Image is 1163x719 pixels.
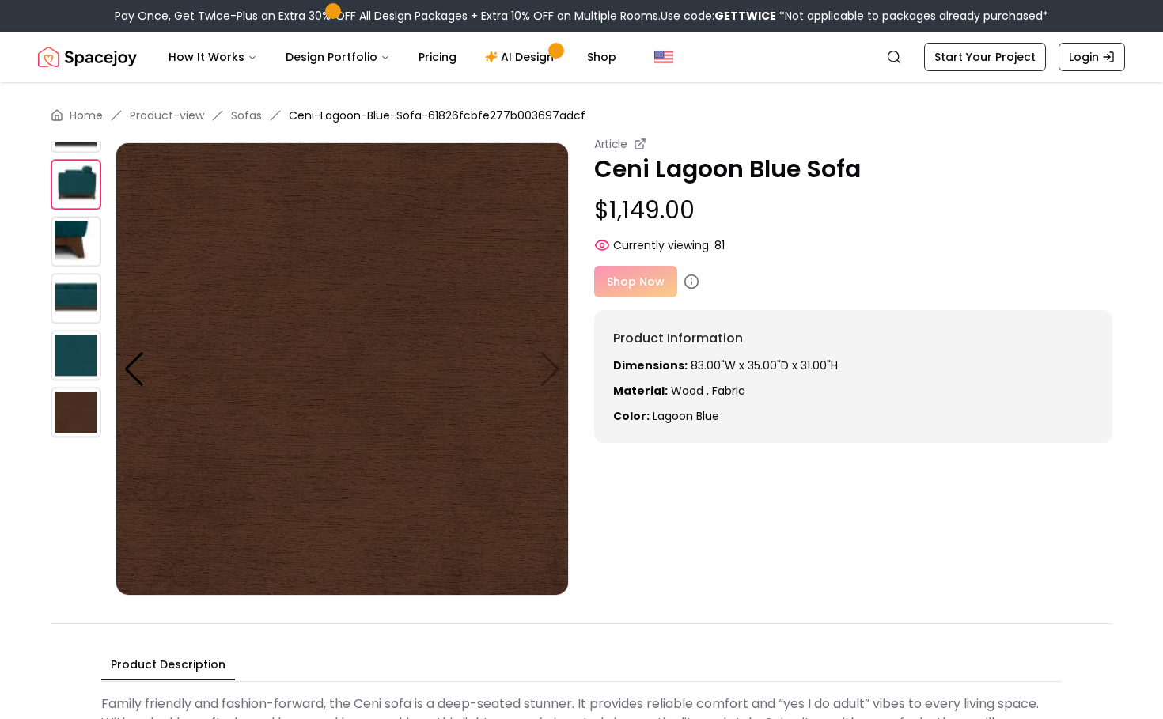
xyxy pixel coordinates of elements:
img: https://storage.googleapis.com/spacejoy-main/assets/61826fcbfe277b003697adcf/product_2_pe8k1p0n2998 [116,142,569,596]
a: Sofas [231,108,262,123]
strong: Color: [613,408,650,424]
button: Product Description [101,650,235,680]
button: How It Works [156,41,270,73]
span: *Not applicable to packages already purchased* [776,8,1048,24]
span: Ceni-Lagoon-Blue-Sofa-61826fcbfe277b003697adcf [289,108,585,123]
img: https://storage.googleapis.com/spacejoy-main/assets/61826fcbfe277b003697adcf/product_1_i19hlge0j45 [51,330,101,380]
strong: Material: [613,383,668,399]
a: AI Design [472,41,571,73]
b: GETTWICE [714,8,776,24]
div: Pay Once, Get Twice-Plus an Extra 30% OFF All Design Packages + Extra 10% OFF on Multiple Rooms. [115,8,1048,24]
a: Shop [574,41,629,73]
nav: Global [38,32,1125,82]
nav: Main [156,41,629,73]
nav: breadcrumb [51,108,1112,123]
span: Wood , Fabric [671,383,745,399]
img: https://storage.googleapis.com/spacejoy-main/assets/61826fcbfe277b003697adcf/product_2_0g2akpd8m3bn [51,102,101,153]
button: Design Portfolio [273,41,403,73]
span: lagoon blue [653,408,719,424]
strong: Dimensions: [613,358,688,373]
img: https://storage.googleapis.com/spacejoy-main/assets/61826fcbfe277b003697adcf/product_0_kmhpldo0j73f [51,273,101,324]
span: Currently viewing: [613,237,711,253]
small: Article [594,136,627,152]
a: Home [70,108,103,123]
a: Start Your Project [924,43,1046,71]
span: Use code: [661,8,776,24]
img: Spacejoy Logo [38,41,137,73]
img: https://storage.googleapis.com/spacejoy-main/assets/61826fcbfe277b003697adcf/product_3_glilb0g1647 [51,159,101,210]
p: $1,149.00 [594,196,1112,225]
a: Product-view [130,108,204,123]
a: Spacejoy [38,41,137,73]
p: 83.00"W x 35.00"D x 31.00"H [613,358,1093,373]
img: https://storage.googleapis.com/spacejoy-main/assets/61826fcbfe277b003697adcf/product_6_l7il6fhn6cb [51,216,101,267]
img: https://storage.googleapis.com/spacejoy-main/assets/61826fcbfe277b003697adcf/product_2_pe8k1p0n2998 [51,387,101,437]
h6: Product Information [613,329,1093,348]
img: United States [654,47,673,66]
a: Pricing [406,41,469,73]
a: Login [1059,43,1125,71]
p: Ceni Lagoon Blue Sofa [594,155,1112,184]
span: 81 [714,237,725,253]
